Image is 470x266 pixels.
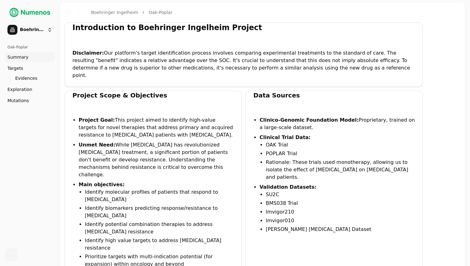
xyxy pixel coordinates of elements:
li: Imvigor210 [266,208,415,216]
a: Boehringer Ingelheim [91,9,138,16]
li: This project aimed to identify high-value targets for novel therapies that address primary and ac... [79,116,234,139]
button: Toggle Sidebar [63,8,72,17]
a: Targets [5,63,55,73]
li: Identify potential combination therapies to address [MEDICAL_DATA] resistance [85,221,234,236]
button: Boehringer Ingelheim [5,22,55,37]
button: Toggle Dark Mode [75,8,83,17]
a: Mutations [5,96,55,106]
span: Boehringer Ingelheim [20,27,45,33]
strong: Unmet Need: [79,142,115,148]
div: Data Sources [253,91,415,100]
div: Project Scope & Objectives [72,91,234,100]
p: Our platform's target identification process involves comparing experimental treatments to the st... [72,49,415,79]
li: POPLAR Trial [266,150,415,157]
li: Identify molecular profiles of patients that respond to [MEDICAL_DATA] [85,188,234,203]
a: Oak-Poplar [149,9,172,16]
li: SU2C [266,191,415,198]
strong: Clinico-Genomic Foundation Model: [260,117,359,123]
div: Oak-Poplar [5,42,55,52]
a: Evidences [13,74,47,83]
span: Evidences [15,75,37,81]
strong: Disclaimer: [72,50,104,56]
nav: breadcrumb [91,9,173,16]
li: While [MEDICAL_DATA] has revolutionized [MEDICAL_DATA] treatment, a significant portion of patien... [79,141,234,178]
strong: Project Goal: [79,117,115,123]
div: Introduction to Boehringer Ingelheim Project [72,23,415,33]
span: Mutations [7,97,29,104]
a: Exploration [5,84,55,94]
li: OAK Trial [266,141,415,149]
strong: Main objectives: [79,182,125,187]
li: Proprietary, trained on a large-scale dataset. [260,116,415,131]
li: [PERSON_NAME] [MEDICAL_DATA] Dataset [266,226,415,233]
a: Summary [5,52,55,62]
li: Identify biomarkers predicting response/resistance to [MEDICAL_DATA] [85,205,234,219]
img: Numenos [5,5,55,20]
strong: Clinical Trial Data: [260,134,311,140]
li: Identify high value targets to address [MEDICAL_DATA] resistance [85,237,234,252]
li: Rationale: These trials used monotherapy, allowing us to isolate the effect of [MEDICAL_DATA] on ... [266,159,415,181]
li: Imvigor010 [266,217,415,224]
span: Targets [7,65,23,71]
li: BMS038 Trial [266,200,415,207]
span: Exploration [7,86,32,92]
span: Summary [7,54,29,60]
strong: Validation Datasets: [260,184,316,190]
